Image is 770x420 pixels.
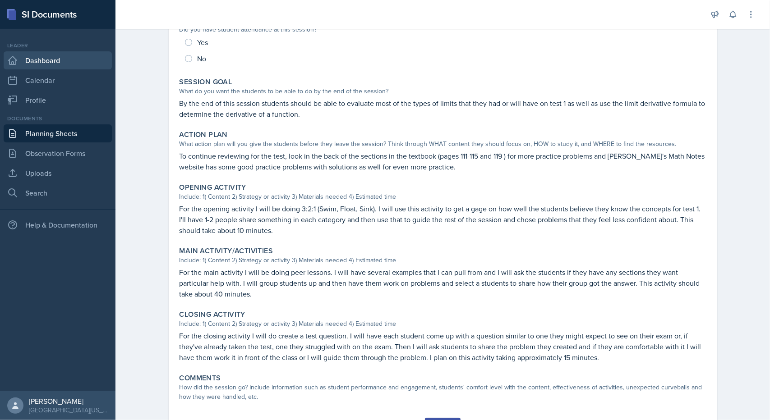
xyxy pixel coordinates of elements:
div: Include: 1) Content 2) Strategy or activity 3) Materials needed 4) Estimated time [180,256,706,265]
div: Help & Documentation [4,216,112,234]
p: For the main activity I will be doing peer lessons. I will have several examples that I can pull ... [180,267,706,299]
a: Dashboard [4,51,112,69]
div: What action plan will you give the students before they leave the session? Think through WHAT con... [180,139,706,149]
a: Uploads [4,164,112,182]
div: What do you want the students to be able to do by the end of the session? [180,87,706,96]
div: [GEOGRAPHIC_DATA][US_STATE] in [GEOGRAPHIC_DATA] [29,406,108,415]
label: Main Activity/Activities [180,247,273,256]
p: To continue reviewing for the test, look in the back of the sections in the textbook (pages 111-1... [180,151,706,172]
a: Calendar [4,71,112,89]
div: Documents [4,114,112,123]
div: How did the session go? Include information such as student performance and engagement, students'... [180,383,706,402]
div: [PERSON_NAME] [29,397,108,406]
label: Action Plan [180,130,228,139]
div: Leader [4,41,112,50]
label: Session Goal [180,78,232,87]
div: Include: 1) Content 2) Strategy or activity 3) Materials needed 4) Estimated time [180,319,706,329]
p: By the end of this session students should be able to evaluate most of the types of limits that t... [180,98,706,119]
p: For the closing activity I will do create a test question. I will have each student come up with ... [180,330,706,363]
div: Include: 1) Content 2) Strategy or activity 3) Materials needed 4) Estimated time [180,192,706,201]
p: For the opening activity I will be doing 3:2:1 (Swim, Float, Sink). I will use this activity to g... [180,203,706,236]
label: Comments [180,374,221,383]
a: Planning Sheets [4,124,112,142]
label: Opening Activity [180,183,246,192]
a: Search [4,184,112,202]
a: Profile [4,91,112,109]
a: Observation Forms [4,144,112,162]
div: Did you have student attendance at this session? [180,25,706,34]
label: Closing Activity [180,310,245,319]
